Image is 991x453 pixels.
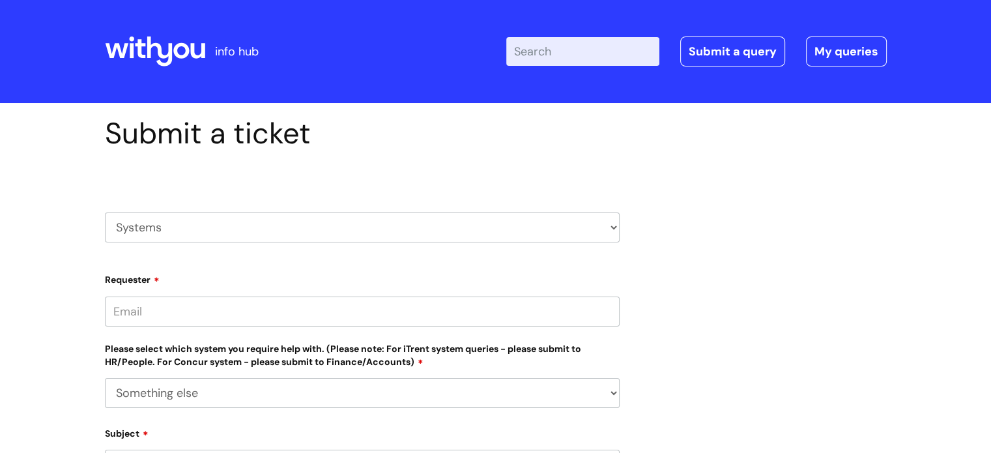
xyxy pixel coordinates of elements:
[806,37,887,66] a: My queries
[105,116,620,151] h1: Submit a ticket
[215,41,259,62] p: info hub
[506,37,659,66] input: Search
[105,297,620,327] input: Email
[105,341,620,368] label: Please select which system you require help with. (Please note: For iTrent system queries - pleas...
[680,37,785,66] a: Submit a query
[105,270,620,285] label: Requester
[105,424,620,439] label: Subject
